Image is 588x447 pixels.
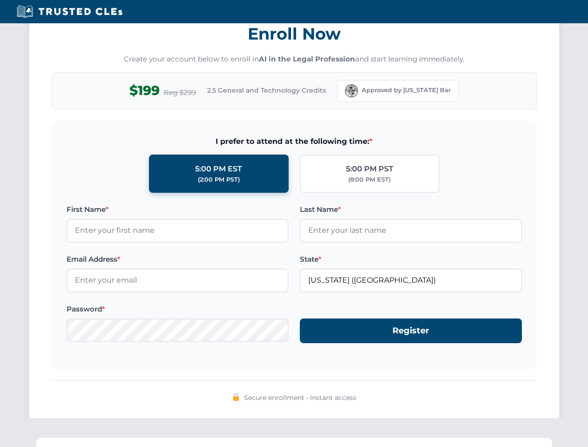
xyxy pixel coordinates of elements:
[14,5,125,19] img: Trusted CLEs
[300,269,522,292] input: Florida (FL)
[198,175,240,184] div: (2:00 PM PST)
[129,80,160,101] span: $199
[300,318,522,343] button: Register
[163,87,196,98] span: Reg $299
[259,54,355,63] strong: AI in the Legal Profession
[232,393,240,401] img: 🔒
[67,219,289,242] input: Enter your first name
[52,54,537,65] p: Create your account below to enroll in and start learning immediately.
[52,19,537,48] h3: Enroll Now
[207,85,326,95] span: 2.5 General and Technology Credits
[195,163,242,175] div: 5:00 PM EST
[67,269,289,292] input: Enter your email
[67,304,289,315] label: Password
[300,254,522,265] label: State
[300,204,522,215] label: Last Name
[346,163,393,175] div: 5:00 PM PST
[67,204,289,215] label: First Name
[244,393,356,403] span: Secure enrollment • Instant access
[300,219,522,242] input: Enter your last name
[348,175,391,184] div: (8:00 PM EST)
[67,254,289,265] label: Email Address
[67,135,522,148] span: I prefer to attend at the following time:
[345,84,358,97] img: Florida Bar
[362,86,451,95] span: Approved by [US_STATE] Bar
